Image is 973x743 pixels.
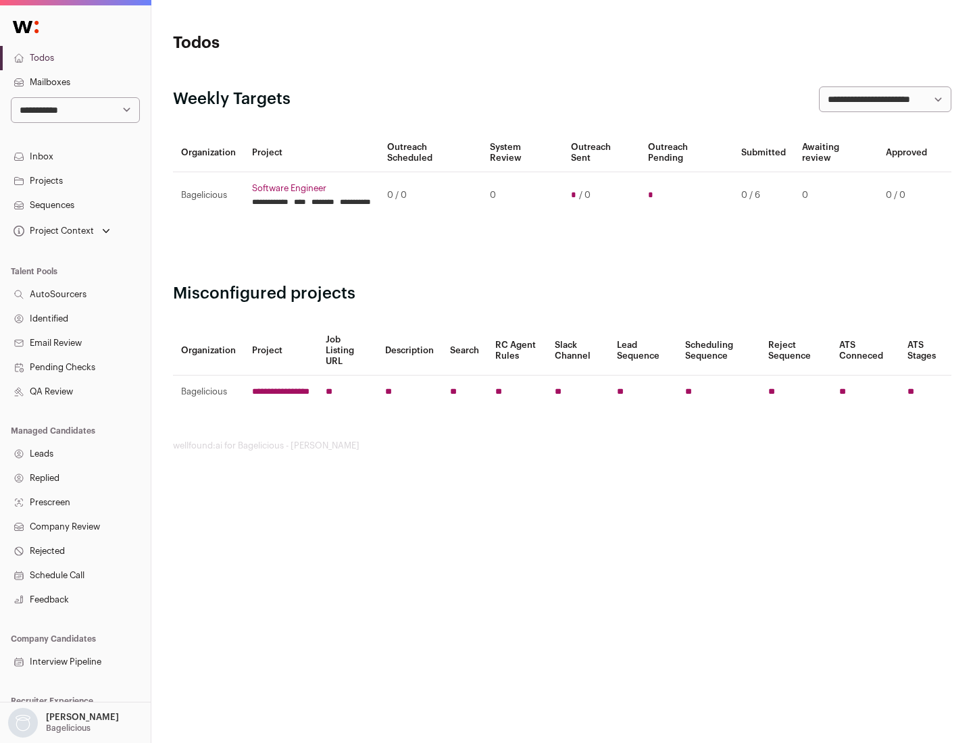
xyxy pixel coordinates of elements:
th: Project [244,326,318,376]
th: Outreach Sent [563,134,641,172]
h2: Misconfigured projects [173,283,951,305]
td: 0 / 0 [379,172,482,219]
h1: Todos [173,32,432,54]
th: System Review [482,134,562,172]
th: Slack Channel [547,326,609,376]
p: [PERSON_NAME] [46,712,119,723]
th: ATS Stages [899,326,951,376]
p: Bagelicious [46,723,91,734]
th: Outreach Scheduled [379,134,482,172]
th: ATS Conneced [831,326,899,376]
th: Approved [878,134,935,172]
footer: wellfound:ai for Bagelicious - [PERSON_NAME] [173,440,951,451]
button: Open dropdown [5,708,122,738]
th: RC Agent Rules [487,326,546,376]
th: Scheduling Sequence [677,326,760,376]
td: Bagelicious [173,172,244,219]
button: Open dropdown [11,222,113,240]
td: 0 [482,172,562,219]
th: Submitted [733,134,794,172]
td: Bagelicious [173,376,244,409]
th: Lead Sequence [609,326,677,376]
th: Organization [173,326,244,376]
th: Search [442,326,487,376]
th: Reject Sequence [760,326,832,376]
th: Awaiting review [794,134,878,172]
th: Outreach Pending [640,134,732,172]
td: 0 [794,172,878,219]
img: nopic.png [8,708,38,738]
a: Software Engineer [252,183,371,194]
td: 0 / 0 [878,172,935,219]
img: Wellfound [5,14,46,41]
th: Job Listing URL [318,326,377,376]
th: Project [244,134,379,172]
th: Description [377,326,442,376]
th: Organization [173,134,244,172]
div: Project Context [11,226,94,236]
h2: Weekly Targets [173,88,291,110]
td: 0 / 6 [733,172,794,219]
span: / 0 [579,190,591,201]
